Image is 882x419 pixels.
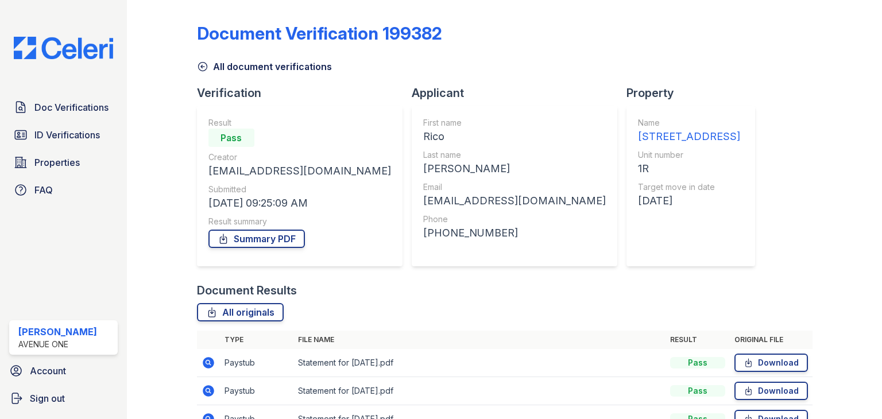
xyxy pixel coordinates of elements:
[5,359,122,382] a: Account
[197,303,284,321] a: All originals
[626,85,764,101] div: Property
[293,349,666,377] td: Statement for [DATE].pdf
[423,193,606,209] div: [EMAIL_ADDRESS][DOMAIN_NAME]
[197,282,297,298] div: Document Results
[293,331,666,349] th: File name
[208,152,391,163] div: Creator
[9,96,118,119] a: Doc Verifications
[197,60,332,73] a: All document verifications
[670,385,725,397] div: Pass
[834,373,871,408] iframe: chat widget
[208,163,391,179] div: [EMAIL_ADDRESS][DOMAIN_NAME]
[638,129,740,145] div: [STREET_ADDRESS]
[208,195,391,211] div: [DATE] 09:25:09 AM
[197,23,442,44] div: Document Verification 199382
[5,37,122,59] img: CE_Logo_Blue-a8612792a0a2168367f1c8372b55b34899dd931a85d93a1a3d3e32e68fde9ad4.png
[638,117,740,129] div: Name
[666,331,730,349] th: Result
[734,382,808,400] a: Download
[34,156,80,169] span: Properties
[18,339,97,350] div: Avenue One
[730,331,813,349] th: Original file
[208,129,254,147] div: Pass
[423,129,606,145] div: Rico
[34,183,53,197] span: FAQ
[423,214,606,225] div: Phone
[220,377,293,405] td: Paystub
[220,331,293,349] th: Type
[423,225,606,241] div: [PHONE_NUMBER]
[9,123,118,146] a: ID Verifications
[638,161,740,177] div: 1R
[34,128,100,142] span: ID Verifications
[220,349,293,377] td: Paystub
[638,181,740,193] div: Target move in date
[423,181,606,193] div: Email
[734,354,808,372] a: Download
[638,149,740,161] div: Unit number
[208,216,391,227] div: Result summary
[208,230,305,248] a: Summary PDF
[18,325,97,339] div: [PERSON_NAME]
[423,149,606,161] div: Last name
[34,100,109,114] span: Doc Verifications
[423,161,606,177] div: [PERSON_NAME]
[9,179,118,201] a: FAQ
[670,357,725,368] div: Pass
[423,117,606,129] div: First name
[638,117,740,145] a: Name [STREET_ADDRESS]
[30,364,66,378] span: Account
[638,193,740,209] div: [DATE]
[208,184,391,195] div: Submitted
[5,387,122,410] a: Sign out
[30,391,65,405] span: Sign out
[9,151,118,174] a: Properties
[208,117,391,129] div: Result
[293,377,666,405] td: Statement for [DATE].pdf
[412,85,626,101] div: Applicant
[197,85,412,101] div: Verification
